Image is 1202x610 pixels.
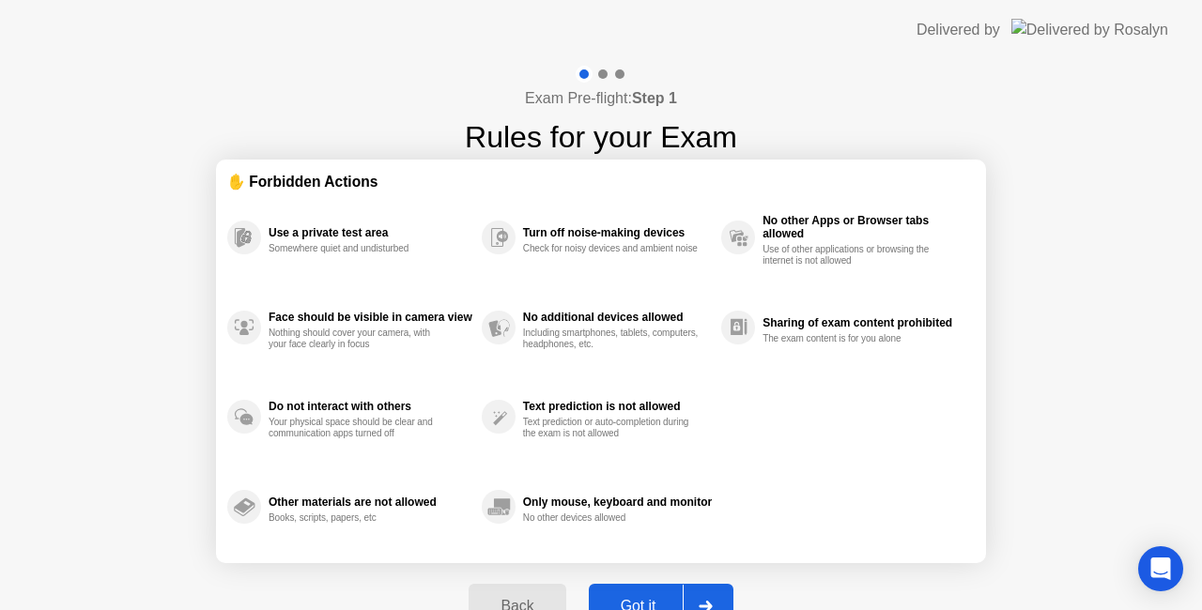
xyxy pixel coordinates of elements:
[917,19,1000,41] div: Delivered by
[523,226,712,239] div: Turn off noise-making devices
[269,243,446,254] div: Somewhere quiet and undisturbed
[763,244,940,267] div: Use of other applications or browsing the internet is not allowed
[763,214,965,240] div: No other Apps or Browser tabs allowed
[227,171,975,192] div: ✋ Forbidden Actions
[523,328,701,350] div: Including smartphones, tablets, computers, headphones, etc.
[269,226,472,239] div: Use a private test area
[523,417,701,439] div: Text prediction or auto-completion during the exam is not allowed
[632,90,677,106] b: Step 1
[269,417,446,439] div: Your physical space should be clear and communication apps turned off
[523,496,712,509] div: Only mouse, keyboard and monitor
[523,400,712,413] div: Text prediction is not allowed
[523,512,701,524] div: No other devices allowed
[1011,19,1168,40] img: Delivered by Rosalyn
[523,243,701,254] div: Check for noisy devices and ambient noise
[269,496,472,509] div: Other materials are not allowed
[269,512,446,524] div: Books, scripts, papers, etc
[1138,546,1183,591] div: Open Intercom Messenger
[525,87,677,110] h4: Exam Pre-flight:
[523,311,712,324] div: No additional devices allowed
[763,316,965,329] div: Sharing of exam content prohibited
[269,400,472,413] div: Do not interact with others
[763,333,940,344] div: The exam content is for you alone
[465,114,737,160] h1: Rules for your Exam
[269,328,446,350] div: Nothing should cover your camera, with your face clearly in focus
[269,311,472,324] div: Face should be visible in camera view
